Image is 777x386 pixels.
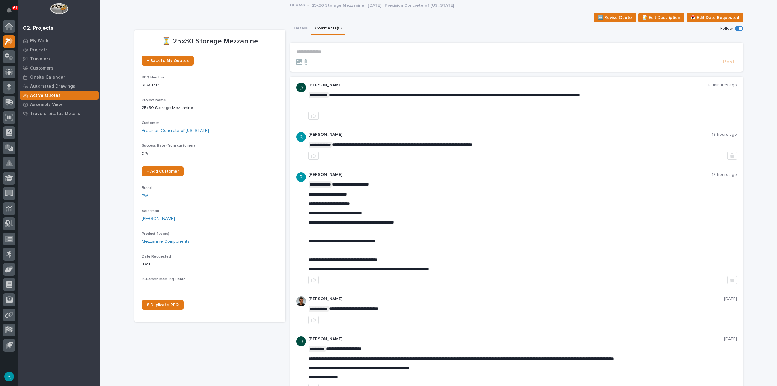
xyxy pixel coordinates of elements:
a: Onsite Calendar [18,73,100,82]
p: - [142,284,278,290]
a: Mezzanine Components [142,238,189,245]
button: Notifications [3,4,15,16]
button: like this post [308,112,319,120]
span: Success Rate (from customer) [142,144,195,148]
p: [PERSON_NAME] [308,296,724,302]
a: [PERSON_NAME] [142,216,175,222]
span: Customer [142,121,159,125]
a: + Add Customer [142,166,184,176]
p: [PERSON_NAME] [308,172,712,177]
button: like this post [308,316,319,324]
a: Projects [18,45,100,54]
p: RFQ11712 [142,82,278,88]
p: [DATE] [724,336,737,342]
p: 18 hours ago [712,172,737,177]
p: [PERSON_NAME] [308,336,724,342]
a: ⎘ Duplicate RFQ [142,300,184,310]
p: Active Quotes [30,93,61,98]
p: 0 % [142,151,278,157]
p: [DATE] [142,261,278,268]
button: Post [721,59,737,66]
a: Assembly View [18,100,100,109]
p: Assembly View [30,102,62,108]
p: Onsite Calendar [30,75,65,80]
a: Traveler Status Details [18,109,100,118]
img: ACg8ocJgdhFn4UJomsYM_ouCmoNuTXbjHW0N3LU2ED0DpQ4pt1V6hA=s96-c [296,336,306,346]
span: ← Back to My Quotes [147,59,189,63]
a: Automated Drawings [18,82,100,91]
p: Travelers [30,56,51,62]
a: ← Back to My Quotes [142,56,194,66]
p: [DATE] [724,296,737,302]
button: 📅 Edit Date Requested [687,13,743,22]
span: 📅 Edit Date Requested [690,14,739,21]
img: ACg8ocLIQ8uTLu8xwXPI_zF_j4cWilWA_If5Zu0E3tOGGkFk=s96-c [296,172,306,182]
p: Automated Drawings [30,84,75,89]
a: Quotes [290,1,305,8]
span: Product Type(s) [142,232,169,236]
span: Brand [142,186,152,190]
img: AOh14Gjx62Rlbesu-yIIyH4c_jqdfkUZL5_Os84z4H1p=s96-c [296,296,306,306]
a: Travelers [18,54,100,63]
button: Delete post [727,276,737,284]
span: RFQ Number [142,76,164,79]
span: + Add Customer [147,169,179,173]
p: ⏳ 25x30 Storage Mezzanine [142,37,278,46]
a: My Work [18,36,100,45]
span: Post [723,59,735,66]
span: In-Person Meeting Held? [142,278,185,281]
button: Comments (6) [311,22,345,35]
p: [PERSON_NAME] [308,83,708,88]
button: Details [290,22,311,35]
p: [PERSON_NAME] [308,132,712,137]
span: Date Requested [142,255,171,258]
button: 📝 Edit Description [638,13,684,22]
div: 02. Projects [23,25,53,32]
button: like this post [308,276,319,284]
img: Workspace Logo [50,3,68,14]
p: 25x30 Storage Mezzanine | [DATE] | Precision Concrete of [US_STATE] [312,2,454,8]
span: 📝 Edit Description [642,14,680,21]
p: 18 hours ago [712,132,737,137]
button: like this post [308,152,319,160]
img: ACg8ocLIQ8uTLu8xwXPI_zF_j4cWilWA_If5Zu0E3tOGGkFk=s96-c [296,132,306,142]
span: 🆕 Revise Quote [598,14,632,21]
p: 25x30 Storage Mezzanine [142,105,278,111]
button: users-avatar [3,370,15,383]
span: Salesman [142,209,159,213]
p: Customers [30,66,53,71]
div: Notifications61 [8,7,15,17]
p: 61 [13,6,17,10]
a: Active Quotes [18,91,100,100]
p: Traveler Status Details [30,111,80,117]
span: ⎘ Duplicate RFQ [147,303,179,307]
a: PWI [142,193,149,199]
img: ACg8ocJgdhFn4UJomsYM_ouCmoNuTXbjHW0N3LU2ED0DpQ4pt1V6hA=s96-c [296,83,306,92]
p: Follow [720,26,733,31]
button: Delete post [727,152,737,160]
p: Projects [30,47,48,53]
span: Project Name [142,98,166,102]
a: Customers [18,63,100,73]
p: My Work [30,38,49,44]
a: Precision Concrete of [US_STATE] [142,128,209,134]
button: 🆕 Revise Quote [594,13,636,22]
p: 18 minutes ago [708,83,737,88]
